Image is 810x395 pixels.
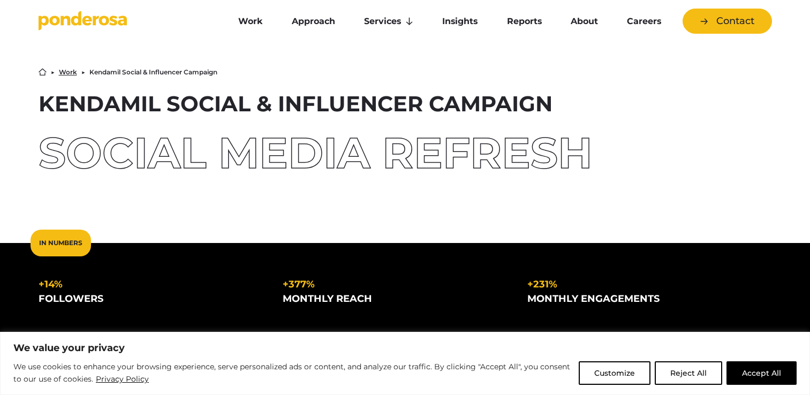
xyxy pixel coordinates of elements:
[39,93,772,115] h1: Kendamil Social & Influencer Campaign
[95,373,149,385] a: Privacy Policy
[283,277,510,292] div: +377%
[39,292,266,306] div: followers
[39,68,47,76] a: Home
[39,277,266,292] div: +14%
[495,10,554,33] a: Reports
[13,361,571,386] p: We use cookies to enhance your browsing experience, serve personalized ads or content, and analyz...
[352,10,426,33] a: Services
[13,341,797,354] p: We value your privacy
[81,69,85,75] li: ▶︎
[527,292,755,306] div: monthly engagements
[683,9,772,34] a: Contact
[39,132,772,174] div: Social Media Refresh
[226,10,275,33] a: Work
[615,10,673,33] a: Careers
[51,69,55,75] li: ▶︎
[283,292,510,306] div: monthly reach
[527,277,755,292] div: +231%
[31,230,91,256] div: In Numbers
[59,69,77,75] a: Work
[39,11,210,32] a: Go to homepage
[558,10,610,33] a: About
[89,69,217,75] li: Kendamil Social & Influencer Campaign
[279,10,347,33] a: Approach
[726,361,797,385] button: Accept All
[430,10,490,33] a: Insights
[579,361,650,385] button: Customize
[655,361,722,385] button: Reject All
